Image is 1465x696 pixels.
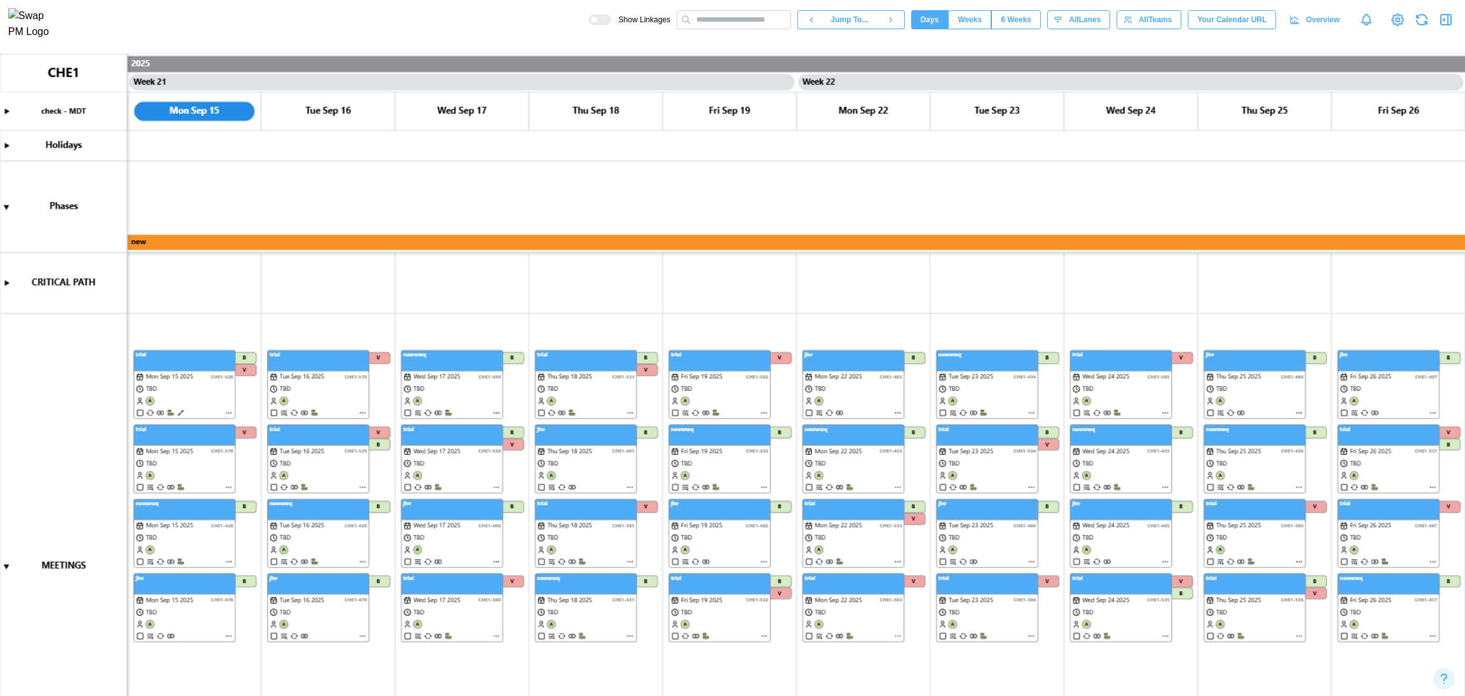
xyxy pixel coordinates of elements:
button: Weeks [948,10,991,29]
span: Overview [1306,11,1340,29]
span: Show Linkages [611,15,670,25]
a: Notifications [1356,9,1377,31]
span: All Lanes [1069,11,1101,29]
button: Your Calendar URL [1188,10,1276,29]
button: Days [911,10,949,29]
span: Days [921,11,939,29]
span: Jump To... [831,11,869,29]
button: Jump To... [825,10,877,29]
span: Weeks [958,11,982,29]
span: Your Calendar URL [1197,11,1267,29]
a: View Project [1389,11,1407,29]
button: Refresh Grid [1413,11,1431,29]
button: 6 Weeks [991,10,1041,29]
button: AllLanes [1047,10,1110,29]
img: Swap PM Logo [8,8,60,40]
button: Open Drawer [1437,11,1455,29]
span: 6 Weeks [1001,11,1031,29]
button: AllTeams [1117,10,1181,29]
a: Overview [1283,10,1349,29]
span: All Teams [1139,11,1172,29]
